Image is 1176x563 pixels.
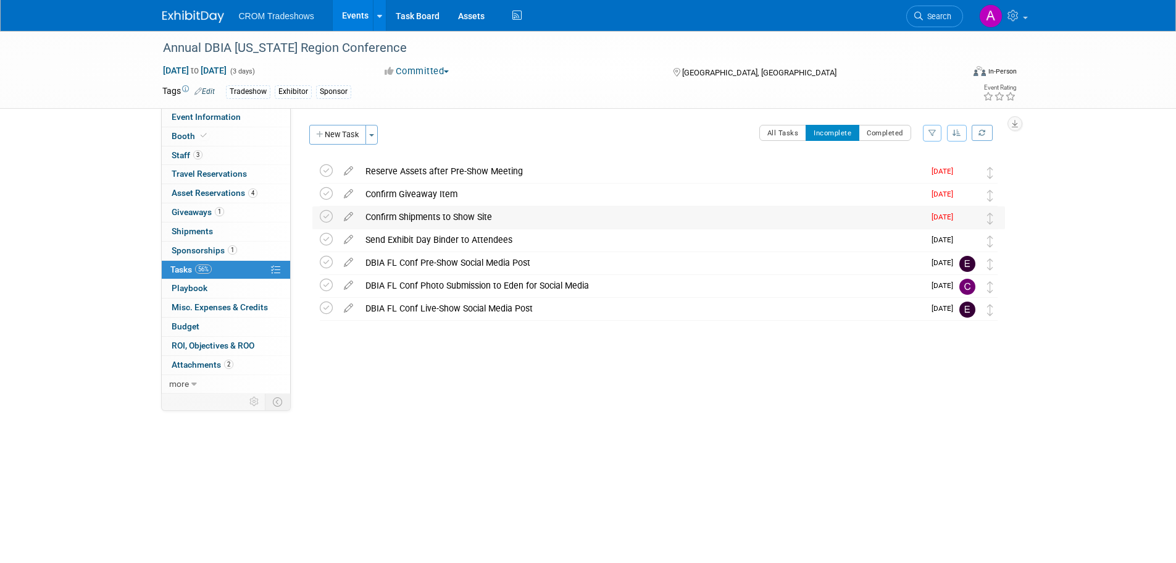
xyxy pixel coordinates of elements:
[987,213,993,224] i: Move task
[239,11,314,21] span: CROM Tradeshows
[172,341,254,350] span: ROI, Objectives & ROO
[162,242,290,260] a: Sponsorships1
[923,12,951,21] span: Search
[162,146,290,165] a: Staff3
[162,85,215,99] td: Tags
[906,6,963,27] a: Search
[959,210,975,226] img: Kristin Elliott
[193,150,202,159] span: 3
[172,188,257,198] span: Asset Reservations
[265,394,290,410] td: Toggle Event Tabs
[974,66,986,76] img: Format-Inperson.png
[275,85,312,98] div: Exhibitor
[215,207,224,216] span: 1
[932,235,959,244] span: [DATE]
[338,166,359,177] a: edit
[959,233,975,249] img: Kristin Elliott
[359,252,924,273] div: DBIA FL Conf Pre-Show Social Media Post
[987,235,993,247] i: Move task
[172,226,213,236] span: Shipments
[194,87,215,96] a: Edit
[972,125,993,141] a: Refresh
[987,258,993,270] i: Move task
[162,203,290,222] a: Giveaways1
[162,318,290,336] a: Budget
[806,125,859,141] button: Incomplete
[172,245,237,255] span: Sponsorships
[359,206,924,227] div: Confirm Shipments to Show Site
[162,184,290,203] a: Asset Reservations4
[162,298,290,317] a: Misc. Expenses & Credits
[338,234,359,245] a: edit
[380,65,454,78] button: Committed
[932,258,959,267] span: [DATE]
[359,229,924,250] div: Send Exhibit Day Binder to Attendees
[359,298,924,319] div: DBIA FL Conf Live-Show Social Media Post
[959,302,975,318] img: Eden Burleigh
[338,188,359,200] a: edit
[169,379,189,389] span: more
[162,356,290,375] a: Attachments2
[172,207,224,217] span: Giveaways
[172,150,202,160] span: Staff
[987,281,993,293] i: Move task
[959,187,975,203] img: Kristin Elliott
[162,261,290,279] a: Tasks56%
[338,280,359,291] a: edit
[682,68,836,77] span: [GEOGRAPHIC_DATA], [GEOGRAPHIC_DATA]
[979,4,1003,28] img: Alicia Walker
[172,360,233,370] span: Attachments
[932,304,959,313] span: [DATE]
[172,321,199,331] span: Budget
[890,64,1017,83] div: Event Format
[162,337,290,355] a: ROI, Objectives & ROO
[338,257,359,268] a: edit
[162,11,224,23] img: ExhibitDay
[859,125,911,141] button: Completed
[224,360,233,369] span: 2
[932,190,959,198] span: [DATE]
[987,304,993,316] i: Move task
[162,165,290,184] a: Travel Reservations
[162,108,290,127] a: Event Information
[959,256,975,272] img: Eden Burleigh
[172,169,247,179] span: Travel Reservations
[170,265,212,274] span: Tasks
[172,302,268,312] span: Misc. Expenses & Credits
[229,67,255,75] span: (3 days)
[959,279,975,295] img: Cameron Kenyon
[338,303,359,314] a: edit
[359,275,924,296] div: DBIA FL Conf Photo Submission to Eden for Social Media
[987,190,993,201] i: Move task
[228,245,237,255] span: 1
[932,281,959,290] span: [DATE]
[987,167,993,179] i: Move task
[172,112,241,122] span: Event Information
[226,85,270,98] div: Tradeshow
[759,125,807,141] button: All Tasks
[159,37,945,59] div: Annual DBIA [US_STATE] Region Conference
[932,167,959,176] span: [DATE]
[932,213,959,221] span: [DATE]
[359,161,924,182] div: Reserve Assets after Pre-Show Meeting
[162,65,227,76] span: [DATE] [DATE]
[316,85,351,98] div: Sponsor
[338,211,359,222] a: edit
[162,127,290,146] a: Booth
[244,394,265,410] td: Personalize Event Tab Strip
[201,132,207,139] i: Booth reservation complete
[248,188,257,198] span: 4
[172,283,207,293] span: Playbook
[195,265,212,274] span: 56%
[162,279,290,298] a: Playbook
[189,66,201,75] span: to
[162,375,290,394] a: more
[983,85,1016,91] div: Event Rating
[172,131,209,141] span: Booth
[309,125,366,145] button: New Task
[359,184,924,205] div: Confirm Giveaway Item
[988,67,1017,76] div: In-Person
[959,164,975,180] img: Kristin Elliott
[162,222,290,241] a: Shipments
